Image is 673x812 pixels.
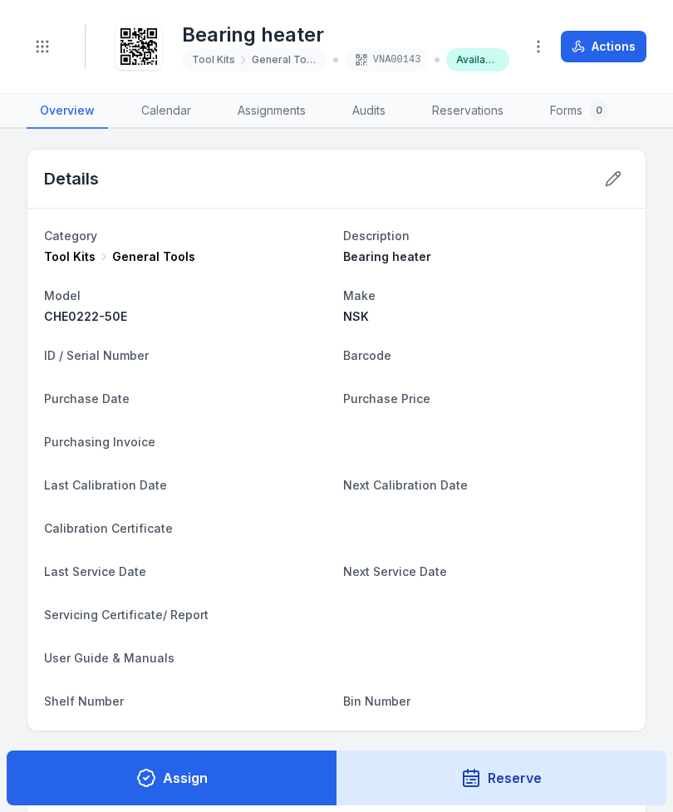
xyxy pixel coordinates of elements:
span: General Tools [252,53,317,66]
span: Model [44,288,81,303]
a: Overview [27,94,108,129]
button: Toggle navigation [27,31,58,62]
div: 0 [589,101,609,121]
span: User Guide & Manuals [44,651,174,665]
button: Reserve [336,750,667,805]
button: Actions [561,31,646,62]
span: Calibration Certificate [44,521,173,535]
span: Tool Kits [192,53,235,66]
span: Barcode [343,348,391,362]
span: Make [343,288,376,303]
a: Audits [339,94,399,129]
h1: Bearing heater [182,22,509,48]
span: Next Calibration Date [343,478,468,492]
span: Purchasing Invoice [44,435,155,449]
span: Last Service Date [44,564,146,578]
span: Next Service Date [343,564,447,578]
span: Tool Kits [44,249,96,265]
button: Assign [7,750,337,805]
span: Purchase Price [343,391,430,406]
span: Shelf Number [44,694,124,708]
span: NSK [343,309,369,323]
h2: Details [44,167,99,190]
span: ID / Serial Number [44,348,149,362]
span: Category [44,229,97,243]
span: CHE0222-50E [44,309,127,323]
a: Forms0 [537,94,622,129]
span: Description [343,229,410,243]
span: Bearing heater [343,249,431,263]
span: Last Calibration Date [44,478,167,492]
div: Available [446,48,509,71]
span: Bin Number [343,694,410,708]
span: Servicing Certificate/ Report [44,608,209,622]
a: Calendar [128,94,204,129]
span: General Tools [112,249,195,265]
a: Assignments [224,94,319,129]
div: VNA00143 [345,48,428,71]
a: Reservations [419,94,517,129]
span: Purchase Date [44,391,130,406]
